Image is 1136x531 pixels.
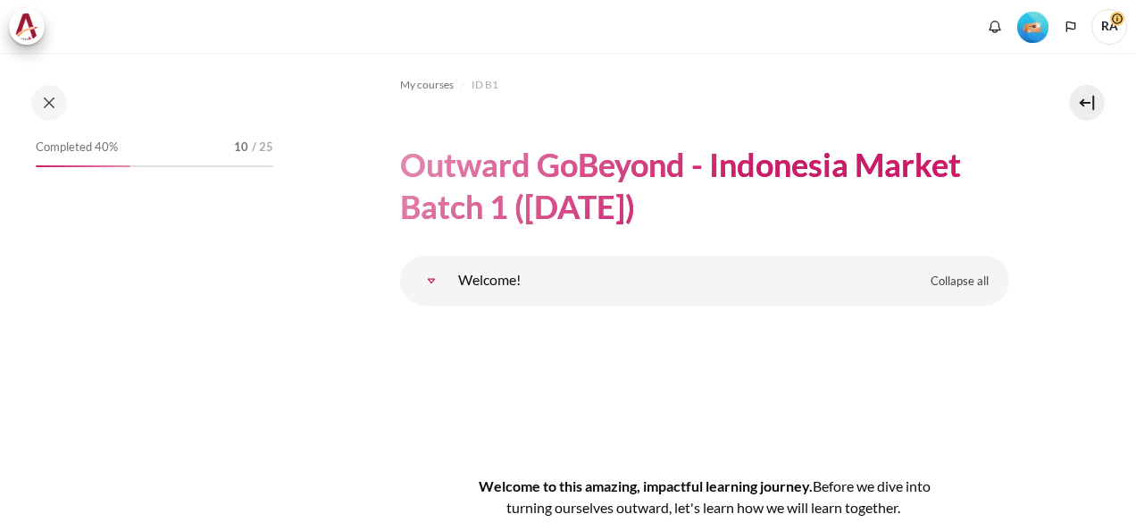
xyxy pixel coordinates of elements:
span: Collapse all [931,273,989,291]
a: Welcome! [413,263,449,299]
span: 10 [234,139,248,156]
a: My courses [400,74,454,96]
a: Architeck Architeck [9,9,54,45]
span: Completed 40% [36,139,118,156]
div: Show notification window with no new notifications [981,13,1008,40]
a: Level #2 [1010,10,1056,43]
div: 40% [36,165,130,167]
span: My courses [400,77,454,93]
span: ID B1 [472,77,498,93]
a: Collapse all [917,266,1002,297]
nav: Navigation bar [400,71,1009,99]
button: Languages [1057,13,1084,40]
img: Level #2 [1017,12,1048,43]
span: B [813,477,822,494]
div: Level #2 [1017,10,1048,43]
a: User menu [1091,9,1127,45]
img: Architeck [14,13,39,40]
h1: Outward GoBeyond - Indonesia Market Batch 1 ([DATE]) [400,144,1009,228]
a: ID B1 [472,74,498,96]
span: RA [1091,9,1127,45]
span: / 25 [252,139,273,156]
h4: Welcome to this amazing, impactful learning journey. [457,476,952,518]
